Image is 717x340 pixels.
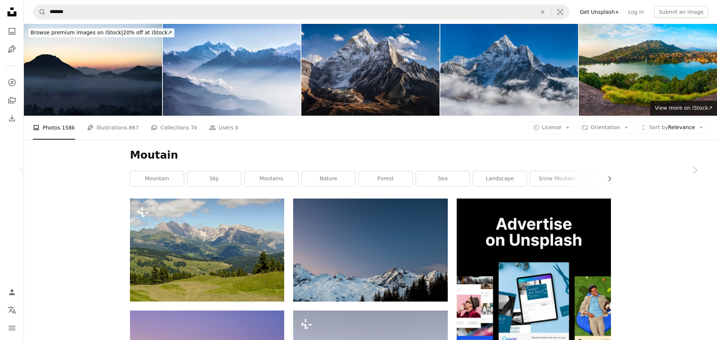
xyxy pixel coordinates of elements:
button: Language [4,303,19,318]
img: a view of a valley with mountains in the background [130,199,284,302]
a: snow moutain [530,171,584,186]
a: sky [187,171,241,186]
span: 0 [235,124,238,132]
img: Mount Abu hill station, India [579,24,717,116]
img: landscape photography of snow mountain [293,199,447,301]
button: Orientation [577,122,633,134]
span: Sort by [649,124,668,130]
span: Browse premium images on iStock | [31,29,123,35]
span: Relevance [649,124,695,131]
a: moutains [245,171,298,186]
span: 867 [129,124,139,132]
a: nature [302,171,355,186]
button: License [529,122,575,134]
a: Illustrations [4,42,19,57]
a: Log in / Sign up [4,285,19,300]
a: View more on iStock↗ [650,101,717,116]
a: Collections [4,93,19,108]
img: Dawn Breaks Over The mountains, Mount Abu, Rajasthan, India [24,24,162,116]
a: Log in [624,6,648,18]
a: Next [672,134,717,206]
a: Photos [4,24,19,39]
img: 75MPix Panorama of beautiful Mount Ama Dablam in Himalayas, Nepal [301,24,440,116]
a: Download History [4,111,19,126]
a: Collections 7k [151,116,197,140]
a: a view of a valley with mountains in the background [130,247,284,253]
a: mountain [130,171,184,186]
form: Find visuals sitewide [33,4,569,19]
span: License [542,124,562,130]
a: mountains [587,171,641,186]
span: View more on iStock ↗ [655,105,713,111]
button: Visual search [551,5,569,19]
img: Daylight view of Mount Everest. [163,24,301,116]
a: Illustrations 867 [87,116,139,140]
a: Browse premium images on iStock|20% off at iStock↗ [24,24,179,42]
a: Users 0 [209,116,239,140]
a: sea [416,171,469,186]
button: Sort byRelevance [636,122,708,134]
button: Search Unsplash [33,5,46,19]
button: scroll list to the right [603,171,611,186]
button: Clear [534,5,551,19]
h1: Moutain [130,149,611,162]
a: landscape [473,171,527,186]
button: Menu [4,321,19,336]
button: Submit an image [654,6,708,18]
a: landscape photography of snow mountain [293,247,447,253]
a: forest [359,171,412,186]
span: 7k [191,124,197,132]
span: 20% off at iStock ↗ [31,29,172,35]
span: Orientation [590,124,620,130]
a: Explore [4,75,19,90]
a: Get Unsplash+ [575,6,624,18]
img: Panorama of beautiful Mount Ama Dablam in Himalayas, Nepal [440,24,578,116]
